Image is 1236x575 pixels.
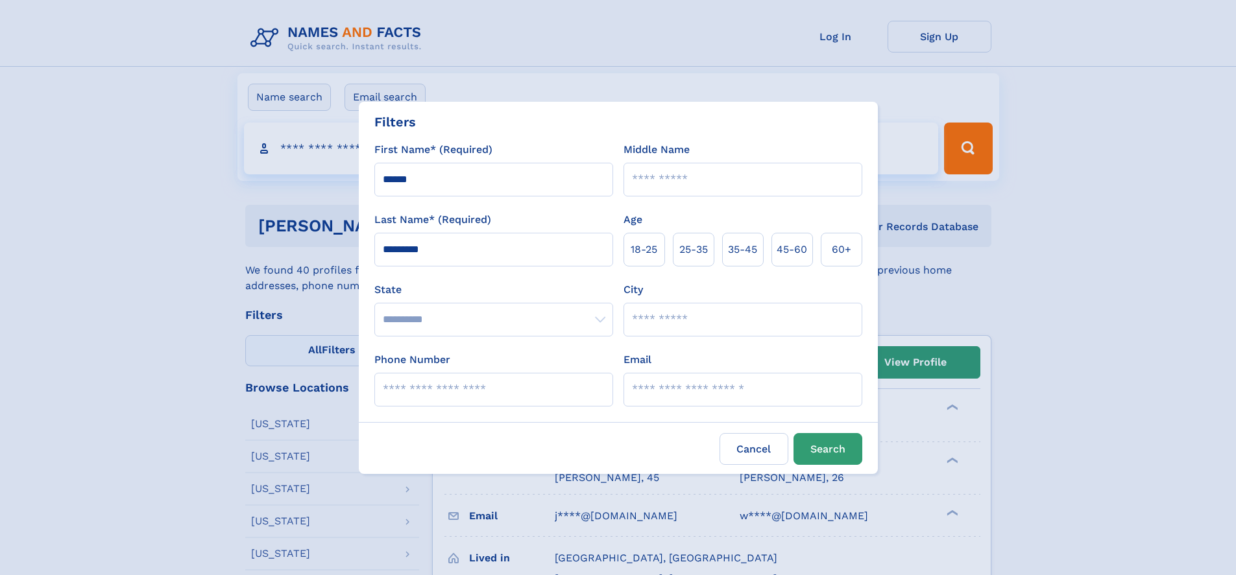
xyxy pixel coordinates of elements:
[374,282,613,298] label: State
[720,433,788,465] label: Cancel
[624,212,642,228] label: Age
[631,242,657,257] span: 18‑25
[374,212,491,228] label: Last Name* (Required)
[624,142,690,158] label: Middle Name
[794,433,862,465] button: Search
[679,242,708,257] span: 25‑35
[777,242,807,257] span: 45‑60
[624,352,651,368] label: Email
[374,352,450,368] label: Phone Number
[374,142,492,158] label: First Name* (Required)
[728,242,757,257] span: 35‑45
[832,242,851,257] span: 60+
[374,112,416,132] div: Filters
[624,282,643,298] label: City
